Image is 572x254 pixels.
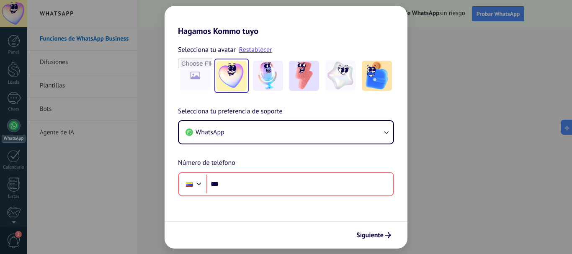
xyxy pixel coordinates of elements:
[253,61,283,91] img: -2.jpeg
[239,46,272,54] a: Restablecer
[178,44,236,55] span: Selecciona tu avatar
[179,121,393,144] button: WhatsApp
[325,61,356,91] img: -4.jpeg
[353,228,395,242] button: Siguiente
[289,61,319,91] img: -3.jpeg
[165,6,407,36] h2: Hagamos Kommo tuyo
[178,158,235,169] span: Número de teléfono
[181,175,197,193] div: Colombia: + 57
[196,128,224,136] span: WhatsApp
[178,106,283,117] span: Selecciona tu preferencia de soporte
[356,232,384,238] span: Siguiente
[362,61,392,91] img: -5.jpeg
[216,61,247,91] img: -1.jpeg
